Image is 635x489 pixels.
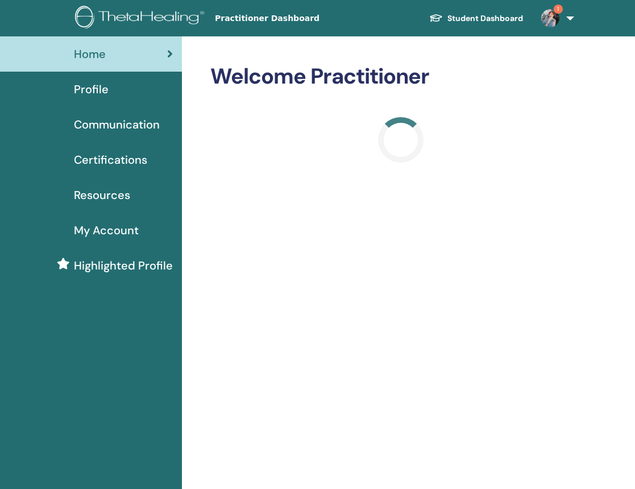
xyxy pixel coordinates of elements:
a: Student Dashboard [420,8,532,29]
span: Profile [74,81,109,98]
h2: Welcome Practitioner [210,64,591,90]
img: logo.png [75,6,208,31]
span: Home [74,45,106,63]
img: default.jpg [541,9,559,27]
span: Certifications [74,151,147,168]
span: Highlighted Profile [74,257,173,274]
span: Practitioner Dashboard [215,13,385,24]
span: My Account [74,222,139,239]
img: graduation-cap-white.svg [429,13,443,23]
span: 1 [554,5,563,14]
span: Communication [74,116,160,133]
span: Resources [74,187,130,204]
